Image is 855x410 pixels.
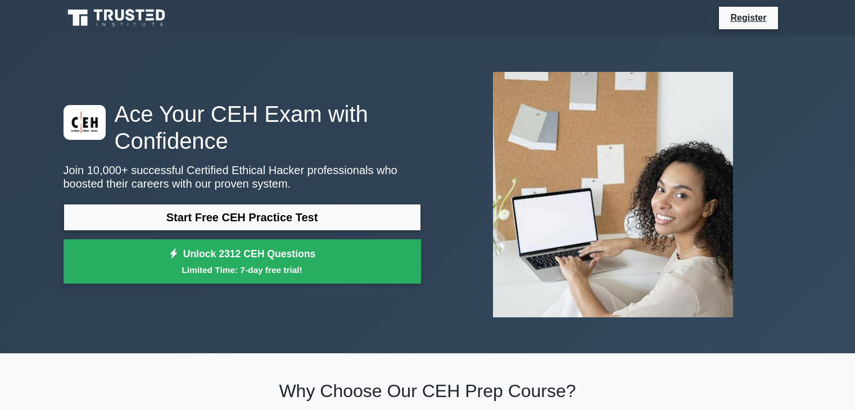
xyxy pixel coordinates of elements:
[64,204,421,231] a: Start Free CEH Practice Test
[78,263,407,276] small: Limited Time: 7-day free trial!
[64,239,421,284] a: Unlock 2312 CEH QuestionsLimited Time: 7-day free trial!
[64,101,421,154] h1: Ace Your CEH Exam with Confidence
[723,11,773,25] a: Register
[64,380,792,402] h2: Why Choose Our CEH Prep Course?
[64,163,421,190] p: Join 10,000+ successful Certified Ethical Hacker professionals who boosted their careers with our...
